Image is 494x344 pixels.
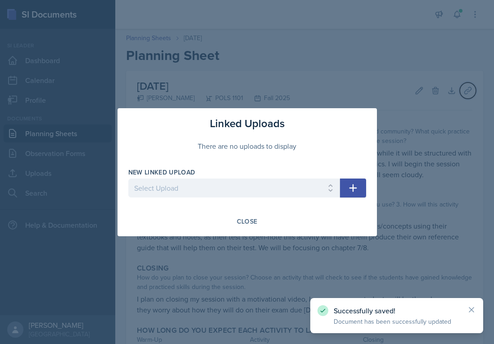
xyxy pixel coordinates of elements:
p: Document has been successfully updated [334,317,460,326]
label: New Linked Upload [128,168,195,177]
div: Close [237,218,258,225]
button: Close [231,214,263,229]
div: There are no uploads to display [128,132,366,161]
p: Successfully saved! [334,306,460,315]
h3: Linked Uploads [210,115,285,132]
